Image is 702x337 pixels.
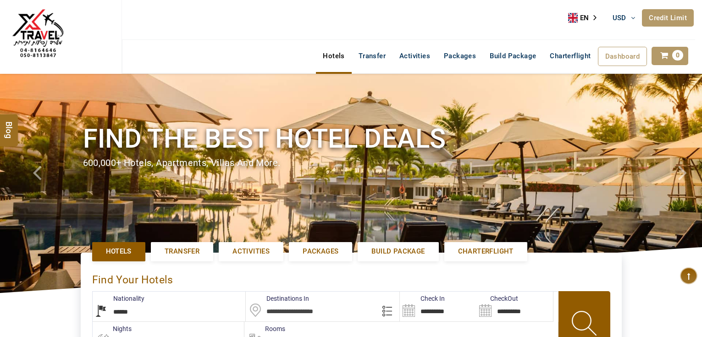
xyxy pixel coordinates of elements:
span: Hotels [106,247,132,256]
a: EN [568,11,603,25]
a: Packages [437,47,483,65]
a: Credit Limit [642,9,694,27]
label: Check In [400,294,445,303]
a: Charterflight [543,47,597,65]
a: Build Package [358,242,438,261]
a: Transfer [151,242,213,261]
h1: Find the best hotel deals [83,122,619,156]
a: Activities [219,242,283,261]
img: The Royal Line Holidays [7,4,69,66]
a: Packages [289,242,352,261]
a: Activities [392,47,437,65]
span: Dashboard [605,52,640,61]
span: Activities [232,247,270,256]
span: USD [613,14,626,22]
span: Packages [303,247,338,256]
label: Nationality [93,294,144,303]
div: Find Your Hotels [92,264,610,291]
a: 0 [652,47,688,65]
div: Language [568,11,603,25]
label: nights [92,324,132,333]
label: Destinations In [246,294,309,303]
span: 0 [672,50,683,61]
span: Charterflight [458,247,514,256]
span: Build Package [371,247,425,256]
label: Rooms [244,324,285,333]
input: Search [400,292,476,321]
a: Build Package [483,47,543,65]
aside: Language selected: English [568,11,603,25]
a: Hotels [92,242,145,261]
a: Hotels [316,47,351,65]
input: Search [476,292,553,321]
a: Transfer [352,47,392,65]
a: Charterflight [444,242,527,261]
span: Transfer [165,247,199,256]
label: CheckOut [476,294,518,303]
div: 600,000+ hotels, apartments, villas and more. [83,156,619,170]
span: Charterflight [550,52,591,60]
span: Blog [3,121,15,129]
